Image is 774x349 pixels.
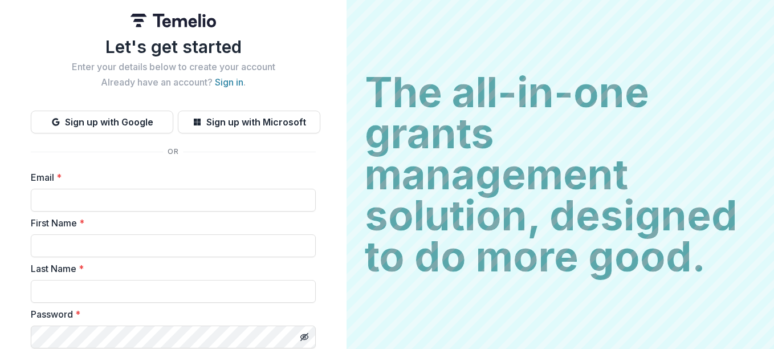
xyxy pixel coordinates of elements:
[31,171,309,184] label: Email
[178,111,320,133] button: Sign up with Microsoft
[31,262,309,275] label: Last Name
[31,111,173,133] button: Sign up with Google
[31,77,316,88] h2: Already have an account? .
[31,216,309,230] label: First Name
[295,328,313,346] button: Toggle password visibility
[131,14,216,27] img: Temelio
[215,76,243,88] a: Sign in
[31,36,316,57] h1: Let's get started
[31,307,309,321] label: Password
[31,62,316,72] h2: Enter your details below to create your account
